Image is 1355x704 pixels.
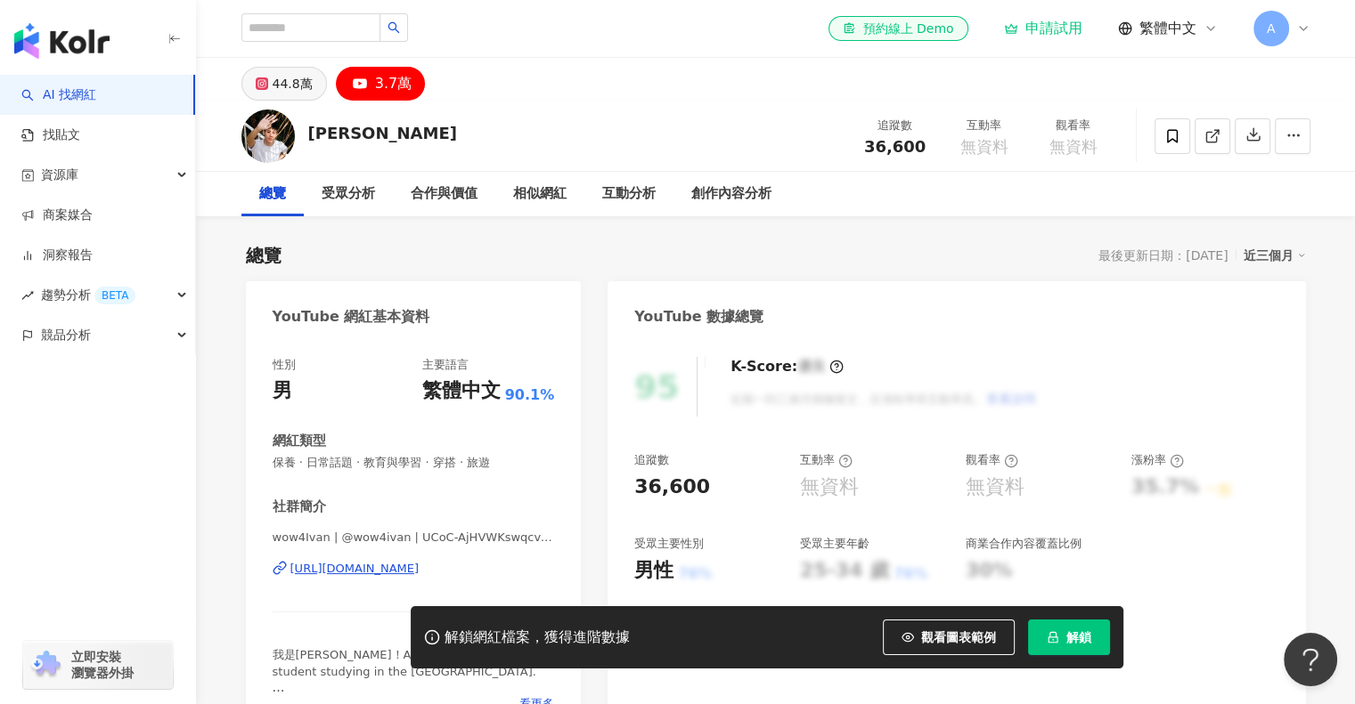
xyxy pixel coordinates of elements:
div: [URL][DOMAIN_NAME] [290,561,420,577]
div: 近三個月 [1244,244,1306,267]
a: 商案媒合 [21,206,93,224]
span: A [1267,19,1276,38]
div: 主要語言 [422,357,469,373]
a: 洞察報告 [21,247,93,264]
div: YouTube 數據總覽 [634,307,763,327]
div: 最後更新日期：[DATE] [1098,248,1228,263]
div: 網紅類型 [273,432,326,450]
div: 總覽 [259,183,286,205]
img: KOL Avatar [241,109,295,163]
div: 受眾分析 [322,183,375,205]
div: K-Score : [731,357,844,376]
button: 44.8萬 [241,67,327,101]
div: 3.7萬 [375,71,412,96]
div: 性別 [273,357,296,373]
span: 36,600 [864,137,926,156]
div: 合作與價值 [411,183,478,205]
div: 創作內容分析 [691,183,771,205]
div: 繁體中文 [422,377,501,405]
span: 90.1% [505,385,555,405]
div: 追蹤數 [861,117,929,134]
img: logo [14,23,110,59]
span: 無資料 [960,138,1008,156]
button: 3.7萬 [336,67,425,101]
div: [PERSON_NAME] [308,122,457,144]
span: 觀看圖表範例 [921,630,996,644]
div: 解鎖網紅檔案，獲得進階數據 [445,628,630,647]
div: 互動分析 [602,183,656,205]
a: 申請試用 [1004,20,1082,37]
span: wow4Ivan | @wow4ivan | UCoC-AjHVWKswqcv-G3x10gg [273,530,555,546]
div: 互動率 [951,117,1018,134]
div: 總覽 [246,243,282,268]
div: 無資料 [800,473,859,501]
button: 解鎖 [1028,619,1110,655]
span: 趨勢分析 [41,275,135,315]
div: 商業合作內容覆蓋比例 [966,536,1082,552]
div: BETA [94,287,135,304]
a: chrome extension立即安裝 瀏覽器外掛 [23,641,173,689]
a: 預約線上 Demo [829,16,967,41]
button: 觀看圖表範例 [883,619,1015,655]
div: 觀看率 [966,452,1018,468]
div: 受眾主要年齡 [800,536,869,552]
span: search [388,21,400,34]
div: 漲粉率 [1131,452,1184,468]
div: 受眾主要性別 [634,536,704,552]
div: 36,600 [634,473,710,501]
a: searchAI 找網紅 [21,86,96,104]
a: [URL][DOMAIN_NAME] [273,561,555,577]
div: 互動率 [800,452,853,468]
div: 觀看率 [1040,117,1107,134]
span: 保養 · 日常話題 · 教育與學習 · 穿搭 · 旅遊 [273,455,555,471]
div: 無資料 [966,473,1024,501]
span: 解鎖 [1066,630,1091,644]
div: 追蹤數 [634,452,669,468]
div: 社群簡介 [273,498,326,516]
div: 男性 [634,557,673,585]
span: rise [21,289,34,302]
div: 男 [273,377,292,405]
span: 資源庫 [41,155,78,195]
div: 44.8萬 [273,71,313,96]
span: 競品分析 [41,315,91,355]
div: YouTube 網紅基本資料 [273,307,430,327]
span: 繁體中文 [1139,19,1196,38]
div: 相似網紅 [513,183,567,205]
a: 找貼文 [21,126,80,144]
span: 無資料 [1049,138,1098,156]
div: 預約線上 Demo [843,20,953,37]
img: chrome extension [29,651,63,679]
span: 立即安裝 瀏覽器外掛 [71,649,134,681]
span: lock [1047,631,1059,643]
